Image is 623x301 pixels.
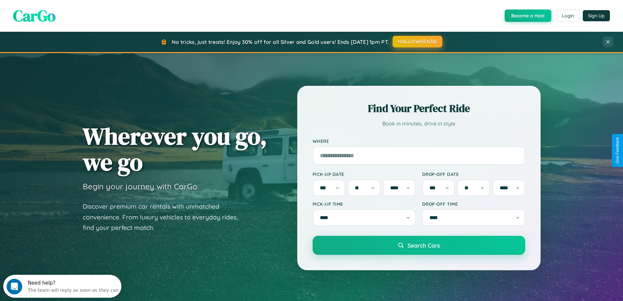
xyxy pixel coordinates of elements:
[3,275,121,298] iframe: Intercom live chat discovery launcher
[83,123,267,175] h1: Wherever you go, we go
[25,11,115,18] div: The team will reply as soon as they can
[313,201,416,207] label: Pick-up Time
[407,242,440,249] span: Search Cars
[313,138,525,144] label: Where
[505,9,551,22] button: Become a Host
[583,10,610,21] button: Sign Up
[422,171,525,177] label: Drop-off Date
[3,3,122,21] div: Open Intercom Messenger
[313,119,525,128] p: Book in minutes, drive in style
[172,39,389,45] span: No tricks, just treats! Enjoy 30% off for all Silver and Gold users! Ends [DATE] 1pm PT.
[422,201,525,207] label: Drop-off Time
[313,101,525,116] h2: Find Your Perfect Ride
[7,279,22,294] iframe: Intercom live chat
[83,201,246,233] p: Discover premium car rentals with unmatched convenience. From luxury vehicles to everyday rides, ...
[13,5,56,27] span: CarGo
[556,10,580,22] button: Login
[25,6,115,11] div: Need help?
[393,36,442,47] button: HALLOWEEN30
[615,137,620,164] div: Give Feedback
[313,171,416,177] label: Pick-up Date
[313,236,525,255] button: Search Cars
[83,181,198,191] h3: Begin your journey with CarGo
